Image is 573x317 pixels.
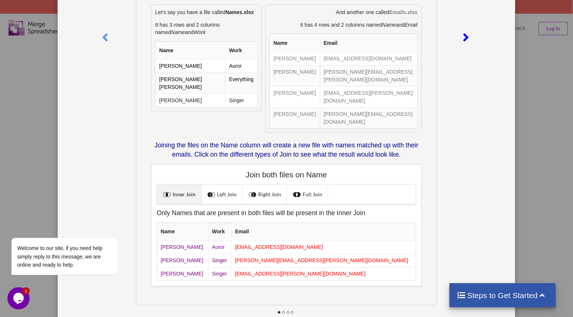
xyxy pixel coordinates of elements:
a: Left Join [201,185,243,204]
td: [PERSON_NAME] [270,52,320,65]
td: [PERSON_NAME] [157,241,208,254]
b: Emails.xlsx [389,9,417,15]
td: Singer [208,254,231,267]
i: Email [405,22,418,28]
th: Name [157,223,208,241]
h5: Only Names that are present in both files will be present in the Inner Join [157,210,416,217]
h4: Steps to Get Started [457,291,549,300]
td: [PERSON_NAME] [157,254,208,267]
th: Email [231,223,416,241]
h4: Join both files on Name [157,170,416,179]
p: It has 3 rows and 2 columns named and [155,21,257,36]
td: [PERSON_NAME] [PERSON_NAME] [156,73,225,94]
a: Full Join [287,185,328,204]
td: Auror [225,60,257,73]
a: Right Join [243,185,287,204]
td: [PERSON_NAME] [156,94,225,107]
i: Name [382,22,396,28]
td: [PERSON_NAME] [270,107,320,129]
td: [PERSON_NAME][EMAIL_ADDRESS][PERSON_NAME][DOMAIN_NAME] [231,254,416,267]
th: Name [156,41,225,60]
p: Joining the files on the Name column will create a new file with names matched up with their emai... [151,141,422,159]
p: Let's say you have a file called [155,9,257,16]
iframe: chat widget [7,171,141,284]
i: Name [171,29,185,35]
td: Everything [225,73,257,94]
td: [EMAIL_ADDRESS][PERSON_NAME][DOMAIN_NAME] [320,86,417,107]
td: [PERSON_NAME] [270,86,320,107]
td: [PERSON_NAME] [157,267,208,281]
td: [PERSON_NAME] [156,60,225,73]
td: [EMAIL_ADDRESS][DOMAIN_NAME] [231,241,416,254]
td: [PERSON_NAME][EMAIL_ADDRESS][PERSON_NAME][DOMAIN_NAME] [320,65,417,86]
b: Names.xlsx [226,9,254,15]
p: And another one called [270,9,418,16]
iframe: chat widget [7,287,31,310]
th: Name [270,34,320,52]
td: [PERSON_NAME] [270,65,320,86]
td: Singer [225,94,257,107]
p: It has 4 rows and 2 columns named and [270,21,418,29]
td: [EMAIL_ADDRESS][PERSON_NAME][DOMAIN_NAME] [231,267,416,281]
td: Auror [208,241,231,254]
i: Work [194,29,206,35]
a: Inner Join [157,185,201,204]
th: Email [320,34,417,52]
td: [PERSON_NAME][EMAIL_ADDRESS][DOMAIN_NAME] [320,107,417,129]
td: Singer [208,267,231,281]
th: Work [208,223,231,241]
th: Work [225,41,257,60]
td: [EMAIL_ADDRESS][DOMAIN_NAME] [320,52,417,65]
